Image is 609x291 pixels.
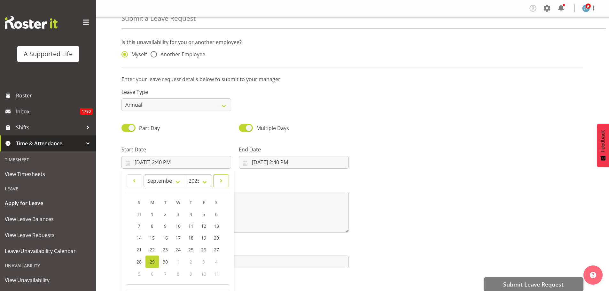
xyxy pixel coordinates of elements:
a: View Leave Balances [2,211,94,227]
span: Multiple Days [256,125,289,132]
a: View Timesheets [2,166,94,182]
span: 3 [202,259,205,265]
span: 31 [137,211,142,217]
label: Attachment [121,245,349,253]
a: 28 [133,256,145,268]
div: Unavailability [2,259,94,272]
input: Click to select... [239,156,348,169]
span: 4 [215,259,218,265]
a: 12 [197,220,210,232]
img: jess-clark3304.jpg [582,4,590,12]
span: 28 [137,259,142,265]
a: 5 [197,208,210,220]
a: 8 [145,220,159,232]
a: Leave/Unavailability Calendar [2,243,94,259]
span: 21 [137,247,142,253]
span: S [138,199,140,205]
span: 10 [201,271,206,277]
a: 30 [159,256,172,268]
span: 6 [215,211,218,217]
span: M [150,199,154,205]
span: T [164,199,167,205]
span: Leave/Unavailability Calendar [5,246,91,256]
span: 11 [188,223,193,229]
span: View Timesheets [5,169,91,179]
span: 1780 [80,108,93,115]
span: Inbox [16,107,80,116]
span: View Leave Requests [5,230,91,240]
a: 24 [172,244,184,256]
h4: Submit a Leave Request [121,15,196,22]
span: 19 [201,235,206,241]
a: 29 [145,256,159,268]
span: 29 [150,259,155,265]
a: 21 [133,244,145,256]
span: 24 [176,247,181,253]
a: 10 [172,220,184,232]
span: Time & Attendance [16,139,83,148]
span: 5 [138,271,140,277]
a: 4 [184,208,197,220]
img: Rosterit website logo [5,16,58,29]
span: 1 [151,211,153,217]
a: 2 [159,208,172,220]
span: Apply for Leave [5,198,91,208]
a: View Unavailability [2,272,94,288]
span: 14 [137,235,142,241]
span: View Leave Balances [5,214,91,224]
span: 2 [164,211,167,217]
span: 3 [177,211,179,217]
span: W [176,199,180,205]
span: 27 [214,247,219,253]
span: 2 [190,259,192,265]
a: 14 [133,232,145,244]
label: Leave Type [121,88,231,96]
p: Is this unavailability for you or another employee? [121,38,583,46]
span: 8 [177,271,179,277]
span: Another Employee [157,51,205,57]
span: 18 [188,235,193,241]
span: T [190,199,192,205]
span: View Unavailability [5,275,91,285]
a: 17 [172,232,184,244]
span: 7 [138,223,140,229]
img: help-xxl-2.png [590,272,596,278]
span: Myself [128,51,147,57]
span: 8 [151,223,153,229]
span: Feedback [600,130,606,152]
button: Feedback - Show survey [597,124,609,167]
span: 7 [164,271,167,277]
span: 22 [150,247,155,253]
div: Timesheet [2,153,94,166]
a: 15 [145,232,159,244]
label: Message* [121,181,349,189]
span: Part Day [139,125,160,132]
a: 23 [159,244,172,256]
span: 16 [163,235,168,241]
a: 25 [184,244,197,256]
a: 3 [172,208,184,220]
span: 4 [190,211,192,217]
a: 6 [210,208,223,220]
a: 9 [159,220,172,232]
a: 19 [197,232,210,244]
span: 6 [151,271,153,277]
label: End Date [239,146,348,153]
a: 26 [197,244,210,256]
a: 27 [210,244,223,256]
span: 5 [202,211,205,217]
span: 11 [214,271,219,277]
a: 13 [210,220,223,232]
div: Leave [2,182,94,195]
span: 25 [188,247,193,253]
a: 11 [184,220,197,232]
span: 10 [176,223,181,229]
a: 18 [184,232,197,244]
a: 16 [159,232,172,244]
span: 17 [176,235,181,241]
input: Click to select... [121,156,231,169]
span: 9 [190,271,192,277]
a: Apply for Leave [2,195,94,211]
span: 13 [214,223,219,229]
a: 7 [133,220,145,232]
